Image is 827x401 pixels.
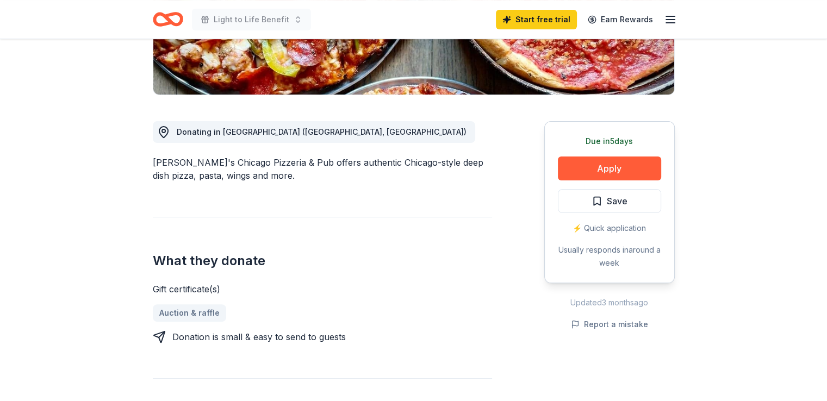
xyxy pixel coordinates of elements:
[153,283,492,296] div: Gift certificate(s)
[177,127,467,136] span: Donating in [GEOGRAPHIC_DATA] ([GEOGRAPHIC_DATA], [GEOGRAPHIC_DATA])
[558,222,661,235] div: ⚡️ Quick application
[558,189,661,213] button: Save
[581,10,660,29] a: Earn Rewards
[192,9,311,30] button: Light to Life Benefit
[172,330,346,343] div: Donation is small & easy to send to guests
[153,7,183,32] a: Home
[558,156,661,180] button: Apply
[558,243,661,270] div: Usually responds in around a week
[153,304,226,322] a: Auction & raffle
[607,194,627,208] span: Save
[214,13,289,26] span: Light to Life Benefit
[571,318,648,331] button: Report a mistake
[544,296,675,309] div: Updated 3 months ago
[558,135,661,148] div: Due in 5 days
[496,10,577,29] a: Start free trial
[153,252,492,270] h2: What they donate
[153,156,492,182] div: [PERSON_NAME]'s Chicago Pizzeria & Pub offers authentic Chicago-style deep dish pizza, pasta, win...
